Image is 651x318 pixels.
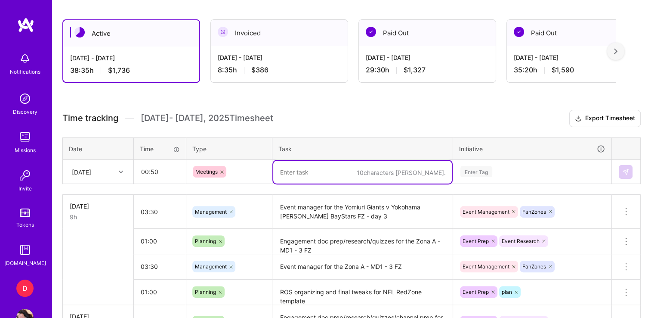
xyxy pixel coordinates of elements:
input: HH:MM [134,281,186,303]
a: D [14,280,36,297]
span: Event Prep [463,238,489,244]
div: Invite [19,184,32,193]
div: 10 characters [PERSON_NAME]. [357,168,446,177]
div: Discovery [13,107,37,116]
span: FanZones [522,209,546,215]
img: right [614,48,617,54]
div: [DATE] - [DATE] [218,53,341,62]
span: Meetings [195,168,218,175]
textarea: Event manager for the Zona A - MD1 - 3 FZ [273,255,452,279]
div: 38:35 h [70,66,192,75]
img: bell [16,50,34,67]
span: plan [502,289,512,295]
input: HH:MM [134,200,186,223]
span: $1,327 [404,65,426,75]
span: Management [195,263,227,270]
div: [DATE] - [DATE] [366,53,489,62]
div: 8:35 h [218,65,341,75]
div: Invoiced [211,20,348,46]
th: Type [186,137,272,160]
textarea: ROS organizing and final tweaks for NFL RedZone template [273,281,452,304]
i: icon Download [575,114,582,123]
div: Paid Out [507,20,644,46]
span: [DATE] - [DATE] , 2025 Timesheet [141,113,273,124]
div: Active [63,20,199,47]
img: Active [74,27,85,37]
img: tokens [20,209,30,217]
input: HH:MM [134,255,186,278]
span: $1,736 [108,66,130,75]
div: [DATE] [72,167,91,176]
div: [DOMAIN_NAME] [4,259,46,268]
span: $1,590 [552,65,574,75]
img: Invite [16,167,34,184]
span: Event Prep [463,289,489,295]
th: Date [63,137,134,160]
div: D [16,280,34,297]
span: Event Research [502,238,540,244]
textarea: Event manager for the Yomiuri Giants v Yokohama [PERSON_NAME] BayStars FZ - day 3 [273,196,452,228]
img: Paid Out [514,27,524,37]
div: 9h [70,212,126,221]
img: teamwork [16,128,34,146]
div: [DATE] - [DATE] [514,53,637,62]
span: Management [195,209,227,215]
div: Notifications [10,67,40,76]
span: Time tracking [62,113,118,124]
span: Planning [195,289,216,295]
img: Submit [622,168,629,175]
div: Missions [15,146,36,155]
div: Paid Out [359,20,496,46]
textarea: Engagement doc prep/research/quizzes for the Zona A - MD1 - 3 FZ [273,230,452,253]
div: [DATE] [70,202,126,211]
img: logo [17,17,34,33]
span: Planning [195,238,216,244]
i: icon Chevron [119,170,123,174]
span: Event Management [463,209,509,215]
span: FanZones [522,263,546,270]
div: Initiative [459,144,605,154]
img: discovery [16,90,34,107]
img: Invoiced [218,27,228,37]
div: Time [140,144,180,153]
div: 29:30 h [366,65,489,75]
input: HH:MM [134,230,186,253]
th: Task [272,137,453,160]
span: Event Management [463,263,509,270]
img: Paid Out [366,27,376,37]
button: Export Timesheet [569,110,641,127]
div: Tokens [16,220,34,229]
div: [DATE] - [DATE] [70,53,192,62]
div: 35:20 h [514,65,637,75]
input: HH:MM [134,160,185,183]
div: Enter Tag [460,165,492,178]
img: guide book [16,241,34,259]
span: $386 [251,65,268,75]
